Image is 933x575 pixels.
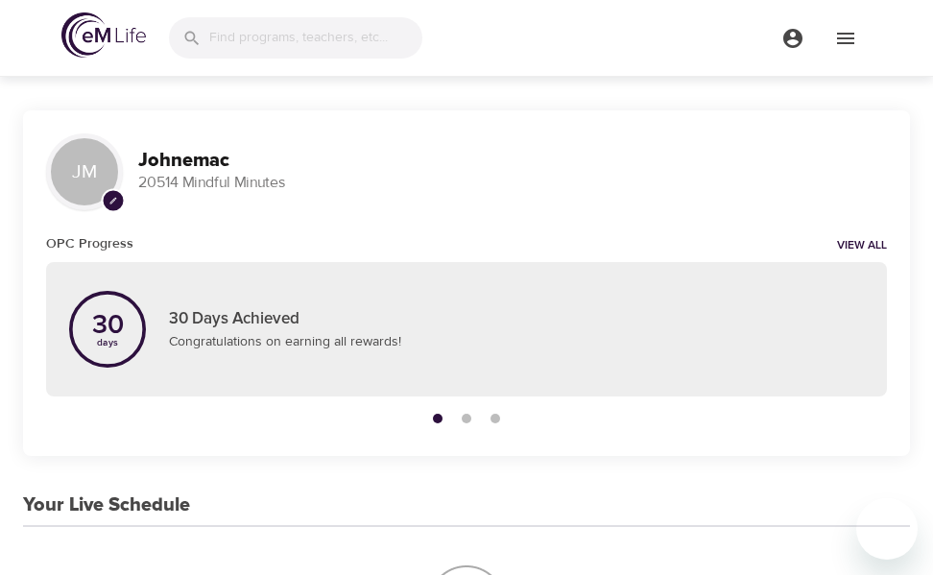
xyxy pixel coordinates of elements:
[819,12,872,64] button: menu
[766,12,819,64] button: menu
[61,12,146,58] img: logo
[46,233,133,254] h6: OPC Progress
[46,133,123,210] div: JM
[209,17,422,59] input: Find programs, teachers, etc...
[23,494,190,516] h3: Your Live Schedule
[138,172,887,194] p: 20514 Mindful Minutes
[169,332,864,352] p: Congratulations on earning all rewards!
[138,150,887,172] h3: Johnemac
[837,238,887,254] a: View all notifications
[92,339,124,347] p: days
[169,307,864,332] p: 30 Days Achieved
[92,312,124,339] p: 30
[856,498,918,560] iframe: Button to launch messaging window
